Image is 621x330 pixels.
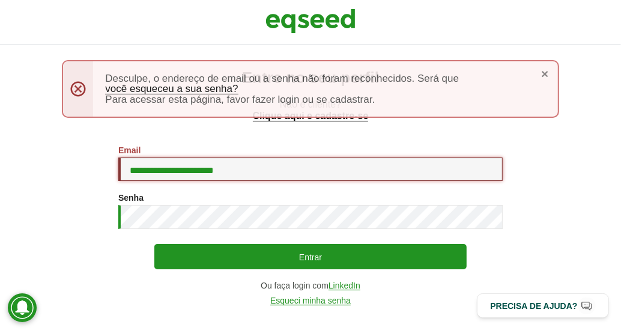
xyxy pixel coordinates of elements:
label: Email [118,146,141,154]
li: Desculpe, o endereço de email ou a senha não foram reconhecidos. Será que [105,73,533,94]
p: Não é cliente? [24,99,597,121]
button: Entrar [154,244,467,269]
div: Ou faça login com [118,281,503,290]
li: Para acessar esta página, favor fazer login ou se cadastrar. [105,94,533,105]
img: EqSeed Logo [265,6,356,36]
a: × [541,67,548,80]
a: Esqueci minha senha [270,296,351,305]
a: LinkedIn [329,281,360,290]
label: Senha [118,194,144,202]
h2: Entre no seu perfil [24,69,597,87]
a: você esqueceu a sua senha? [105,84,238,94]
